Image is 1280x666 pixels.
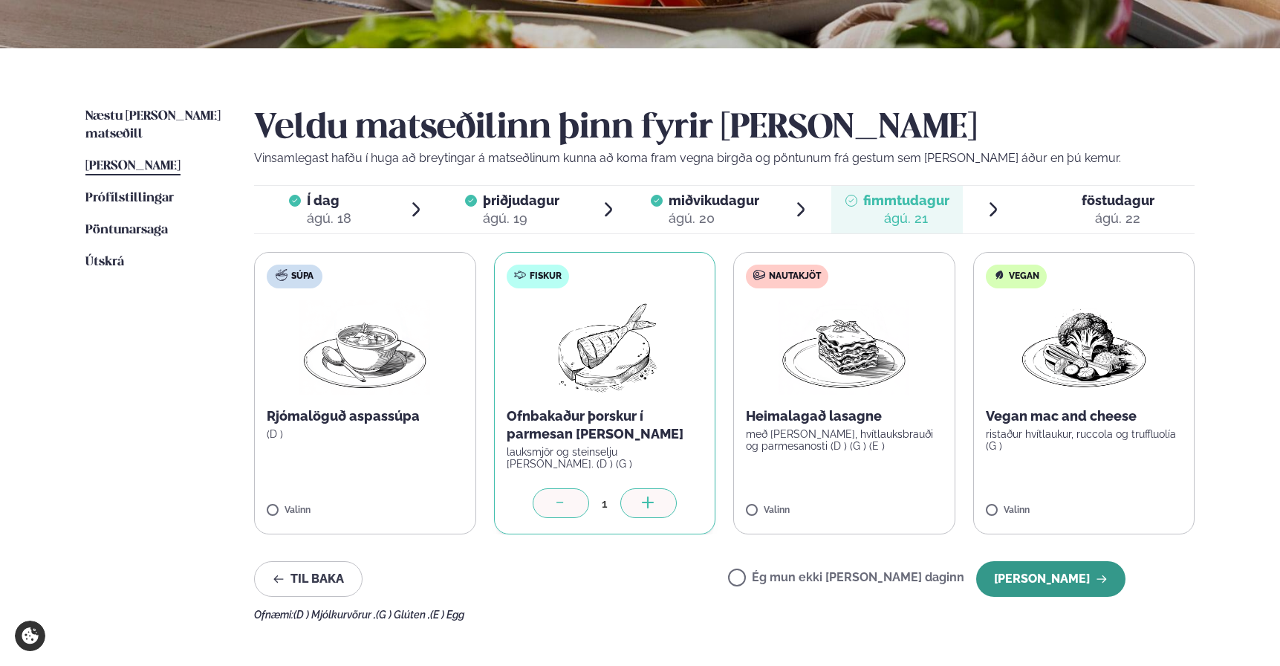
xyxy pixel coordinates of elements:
span: föstudagur [1082,193,1154,208]
img: Fish.png [539,300,670,395]
img: Lasagna.png [779,300,909,395]
p: Vinsamlegast hafðu í huga að breytingar á matseðlinum kunna að koma fram vegna birgða og pöntunum... [254,149,1195,167]
a: Cookie settings [15,621,45,651]
span: fimmtudagur [863,193,949,208]
span: Pöntunarsaga [85,224,168,236]
img: beef.svg [753,269,765,281]
span: Nautakjöt [769,271,821,282]
img: soup.svg [276,269,287,281]
span: (E ) Egg [430,609,464,621]
img: Vegan.png [1019,300,1149,395]
div: ágú. 19 [483,210,559,227]
p: Rjómalöguð aspassúpa [267,407,464,425]
button: Til baka [254,561,363,597]
span: Fiskur [530,271,562,282]
div: 1 [589,495,620,512]
span: miðvikudagur [669,193,759,208]
a: [PERSON_NAME] [85,158,181,175]
h2: Veldu matseðilinn þinn fyrir [PERSON_NAME] [254,108,1195,149]
a: Prófílstillingar [85,190,174,207]
div: ágú. 21 [863,210,949,227]
a: Næstu [PERSON_NAME] matseðill [85,108,224,143]
div: ágú. 20 [669,210,759,227]
span: Útskrá [85,256,124,268]
p: (D ) [267,428,464,440]
p: með [PERSON_NAME], hvítlauksbrauði og parmesanosti (D ) (G ) (E ) [746,428,943,452]
p: lauksmjör og steinselju [PERSON_NAME]. (D ) (G ) [507,446,704,470]
span: (D ) Mjólkurvörur , [293,609,376,621]
a: Útskrá [85,253,124,271]
p: Ofnbakaður þorskur í parmesan [PERSON_NAME] [507,407,704,443]
span: Vegan [1009,271,1039,282]
div: ágú. 22 [1082,210,1154,227]
span: Súpa [291,271,313,282]
div: Ofnæmi: [254,609,1195,621]
a: Pöntunarsaga [85,222,168,239]
span: (G ) Glúten , [376,609,430,621]
span: [PERSON_NAME] [85,160,181,172]
img: fish.svg [514,269,526,281]
p: Vegan mac and cheese [986,407,1183,425]
span: Prófílstillingar [85,192,174,204]
button: [PERSON_NAME] [976,561,1125,597]
p: ristaður hvítlaukur, ruccola og truffluolía (G ) [986,428,1183,452]
span: Í dag [307,192,351,210]
span: Næstu [PERSON_NAME] matseðill [85,110,221,140]
img: Soup.png [299,300,430,395]
p: Heimalagað lasagne [746,407,943,425]
span: þriðjudagur [483,193,559,208]
img: Vegan.svg [993,269,1005,281]
div: ágú. 18 [307,210,351,227]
